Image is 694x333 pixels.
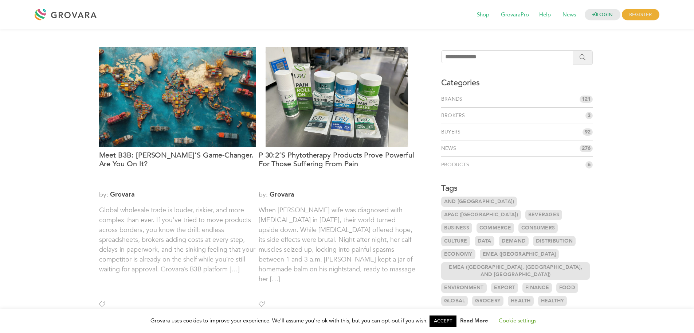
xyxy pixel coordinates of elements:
a: Grovara [110,190,135,199]
span: by: [99,190,256,200]
a: Meet B3B: [PERSON_NAME]’s Game-Changer. Are You On It? [99,151,256,186]
a: Healthy [538,296,567,306]
a: Demand [499,236,529,246]
a: LOGIN [585,9,620,20]
a: Brokers [441,112,468,119]
a: Culture [441,236,470,246]
p: Global wholesale trade is louder, riskier, and more complex than ever. If you’ve tried to move pr... [99,205,256,284]
a: Beverages [525,210,562,220]
span: News [557,8,581,22]
a: News [441,145,459,152]
a: Shop [472,11,494,19]
a: EMEA ([GEOGRAPHIC_DATA], [GEOGRAPHIC_DATA], and [GEOGRAPHIC_DATA]) [441,262,590,280]
span: REGISTER [622,9,659,20]
p: When [PERSON_NAME] wife was diagnosed with [MEDICAL_DATA] in [DATE], their world turned upside do... [259,205,415,284]
a: ACCEPT [430,315,456,327]
a: EMEA ([GEOGRAPHIC_DATA] [480,249,559,259]
h3: Categories [441,77,593,88]
span: 3 [585,112,593,119]
span: Help [534,8,556,22]
a: News [557,11,581,19]
a: APAC ([GEOGRAPHIC_DATA]) [441,210,521,220]
a: Commerce [477,223,514,233]
span: Shop [472,8,494,22]
a: Consumers [518,223,558,233]
span: Grovara uses cookies to improve your experience. We'll assume you're ok with this, but you can op... [150,317,544,324]
a: Import [441,309,468,319]
a: Products [441,161,472,169]
span: 276 [580,145,593,152]
a: Data [475,236,494,246]
a: Environment [441,283,487,293]
h3: Tags [441,183,593,194]
span: 6 [585,161,593,169]
span: 121 [580,96,593,103]
a: Help [534,11,556,19]
span: 92 [583,128,593,136]
a: International [516,309,564,319]
a: P 30:2’s Phytotherapy Products Prove Powerful for Those Suffering From Pain [259,151,415,186]
a: Grovara [270,190,294,199]
a: Food [556,283,578,293]
a: Distribution [533,236,576,246]
a: Cookie settings [499,317,536,324]
a: Business [441,223,472,233]
a: Global [441,296,468,306]
a: and [GEOGRAPHIC_DATA]) [441,197,517,207]
span: by: [259,190,415,200]
a: Grocery [472,296,503,306]
a: Economy [441,249,475,259]
a: Finance [522,283,552,293]
a: Health [508,296,534,306]
a: Read More [460,317,488,324]
a: Innovation [472,309,511,319]
a: Brands [441,96,466,103]
a: GrovaraPro [496,11,534,19]
a: Buyers [441,128,464,136]
span: GrovaraPro [496,8,534,22]
a: Export [491,283,518,293]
